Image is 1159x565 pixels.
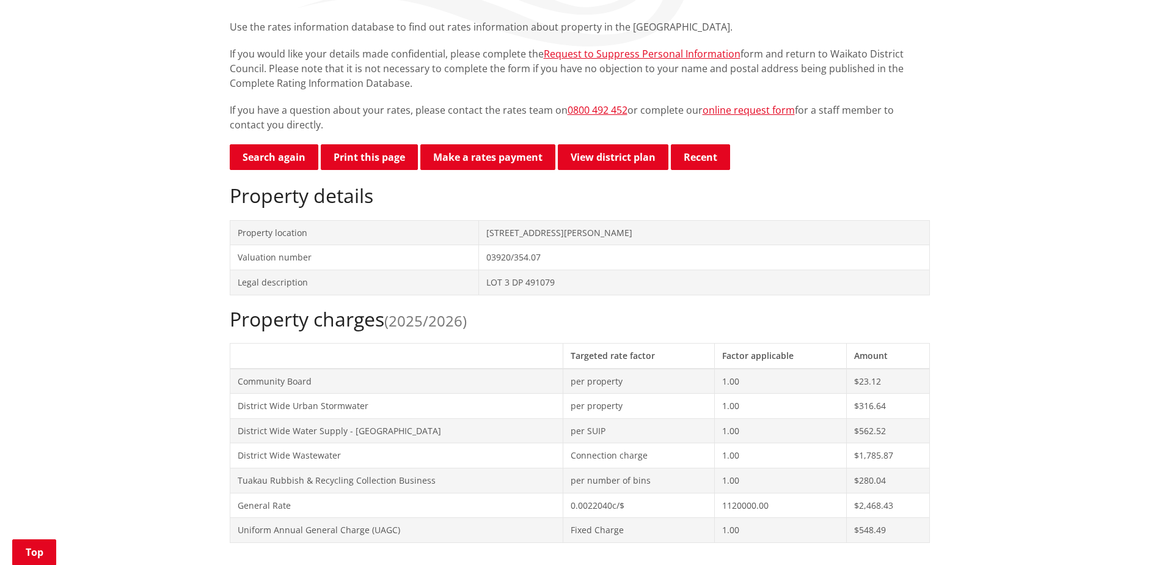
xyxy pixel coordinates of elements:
th: Targeted rate factor [563,343,714,368]
td: Community Board [230,369,563,394]
td: 1.00 [714,418,846,443]
td: Tuakau Rubbish & Recycling Collection Business [230,468,563,493]
td: Uniform Annual General Charge (UAGC) [230,518,563,543]
td: Valuation number [230,245,479,270]
p: If you have a question about your rates, please contact the rates team on or complete our for a s... [230,103,930,132]
td: 1120000.00 [714,493,846,518]
a: View district plan [558,144,668,170]
td: [STREET_ADDRESS][PERSON_NAME] [479,220,929,245]
th: Amount [846,343,929,368]
a: Top [12,539,56,565]
span: (2025/2026) [384,311,467,331]
td: $316.64 [846,394,929,419]
h2: Property details [230,184,930,207]
td: $562.52 [846,418,929,443]
td: LOT 3 DP 491079 [479,270,929,295]
td: 1.00 [714,369,846,394]
td: Legal description [230,270,479,295]
a: Make a rates payment [420,144,555,170]
td: Fixed Charge [563,518,714,543]
td: $2,468.43 [846,493,929,518]
td: per property [563,369,714,394]
h2: Property charges [230,308,930,331]
td: per SUIP [563,418,714,443]
td: General Rate [230,493,563,518]
p: If you would like your details made confidential, please complete the form and return to Waikato ... [230,46,930,90]
button: Print this page [321,144,418,170]
a: online request form [703,103,795,117]
td: per property [563,394,714,419]
td: 1.00 [714,394,846,419]
td: 0.0022040c/$ [563,493,714,518]
td: 1.00 [714,443,846,468]
td: $1,785.87 [846,443,929,468]
td: District Wide Urban Stormwater [230,394,563,419]
p: Use the rates information database to find out rates information about property in the [GEOGRAPHI... [230,20,930,34]
td: District Wide Wastewater [230,443,563,468]
button: Recent [671,144,730,170]
a: Request to Suppress Personal Information [544,47,740,61]
td: Property location [230,220,479,245]
td: $23.12 [846,369,929,394]
td: $548.49 [846,518,929,543]
iframe: Messenger Launcher [1103,514,1147,558]
td: 1.00 [714,468,846,493]
a: 0800 492 452 [568,103,627,117]
a: Search again [230,144,318,170]
th: Factor applicable [714,343,846,368]
td: District Wide Water Supply - [GEOGRAPHIC_DATA] [230,418,563,443]
td: per number of bins [563,468,714,493]
td: $280.04 [846,468,929,493]
td: 03920/354.07 [479,245,929,270]
td: Connection charge [563,443,714,468]
td: 1.00 [714,518,846,543]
